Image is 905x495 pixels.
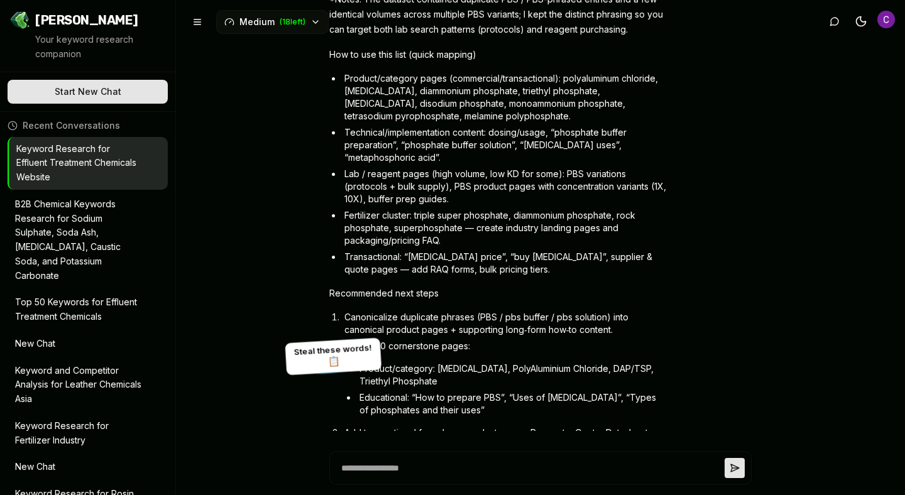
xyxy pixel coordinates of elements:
[55,85,121,98] span: Start New Chat
[8,414,168,453] button: Keyword Research for Fertilizer Industry
[342,126,667,164] li: Technical/implementation content: dosing/usage, “phosphate buffer preparation”, “phosphate buffer...
[16,142,143,185] p: Keyword Research for Effluent Treatment Chemicals Website
[10,10,30,30] img: Jello SEO Logo
[329,286,667,301] p: Recommended next steps
[8,192,168,288] button: B2B Chemical Keywords Research for Sodium Sulphate, Soda Ash, [MEDICAL_DATA], Caustic Soda, and P...
[216,10,329,34] button: Medium(18left)
[280,17,305,27] span: ( 18 left)
[342,209,667,247] li: Fertilizer cluster: triple super phosphate, diammonium phosphate, rock phosphate, superphosphate ...
[15,197,143,283] p: B2B Chemical Keywords Research for Sodium Sulphate, Soda Ash, [MEDICAL_DATA], Caustic Soda, and P...
[15,295,143,324] p: Top 50 Keywords for Effluent Treatment Chemicals
[35,33,165,62] p: Your keyword research companion
[342,168,667,205] li: Lab / reagent pages (high volume, low KD for some): PBS variations (protocols + bulk supply), PBS...
[15,460,143,474] p: New Chat
[8,80,168,104] button: Start New Chat
[342,251,667,276] li: Transactional: “[MEDICAL_DATA] price”, “buy [MEDICAL_DATA]”, supplier & quote pages — add RAQ for...
[8,290,168,329] button: Top 50 Keywords for Effluent Treatment Chemicals
[239,16,275,28] span: Medium
[357,391,667,416] li: Educational: “How to prepare PBS”, “Uses of [MEDICAL_DATA]”, “Types of phosphates and their uses”
[342,427,667,452] li: Add transactional funnels on product pages: Request a Quote, Datasheet download, Bulk pricing.
[342,72,667,122] li: Product/category pages (commercial/transactional): polyaluminum chloride, [MEDICAL_DATA], diammon...
[357,362,667,388] li: Product/category: [MEDICAL_DATA], PolyAluminium Chloride, DAP/TSP, Triethyl Phosphate
[877,11,895,28] img: Chemtrade Asia Administrator
[329,47,667,62] p: How to use this list (quick mapping)
[15,337,143,351] p: New Chat
[35,11,138,29] span: [PERSON_NAME]
[877,11,895,28] button: Open user button
[15,364,143,406] p: Keyword and Competitor Analysis for Leather Chemicals Asia
[8,359,168,411] button: Keyword and Competitor Analysis for Leather Chemicals Asia
[23,119,120,132] span: Recent Conversations
[342,340,667,416] li: Build 8–10 cornerstone pages:
[8,455,168,479] button: New Chat
[342,311,667,336] li: Canonicalize duplicate phrases (PBS / pbs buffer / pbs solution) into canonical product pages + s...
[8,332,168,356] button: New Chat
[15,419,143,448] p: Keyword Research for Fertilizer Industry
[9,137,168,190] button: Keyword Research for Effluent Treatment Chemicals Website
